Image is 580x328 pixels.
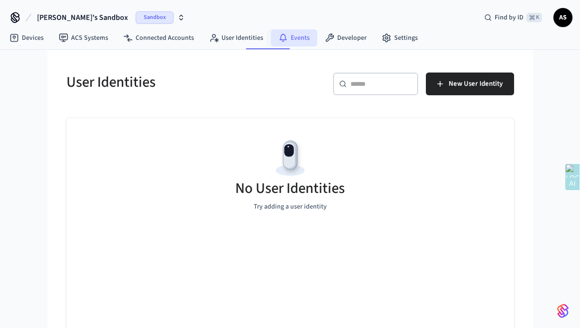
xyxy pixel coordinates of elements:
span: Sandbox [136,11,174,24]
span: Find by ID [495,13,524,22]
h5: User Identities [66,73,285,92]
a: Events [271,29,317,46]
div: Find by ID⌘ K [477,9,550,26]
h5: No User Identities [235,179,345,198]
span: New User Identity [449,78,503,90]
span: [PERSON_NAME]'s Sandbox [37,12,128,23]
span: AS [554,9,571,26]
p: Try adding a user identity [254,202,327,212]
button: New User Identity [426,73,514,95]
button: AS [553,8,572,27]
a: Connected Accounts [116,29,202,46]
a: Developer [317,29,374,46]
img: Devices Empty State [269,137,312,180]
img: SeamLogoGradient.69752ec5.svg [557,303,569,319]
a: ACS Systems [51,29,116,46]
a: Settings [374,29,425,46]
a: Devices [2,29,51,46]
span: ⌘ K [526,13,542,22]
a: User Identities [202,29,271,46]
